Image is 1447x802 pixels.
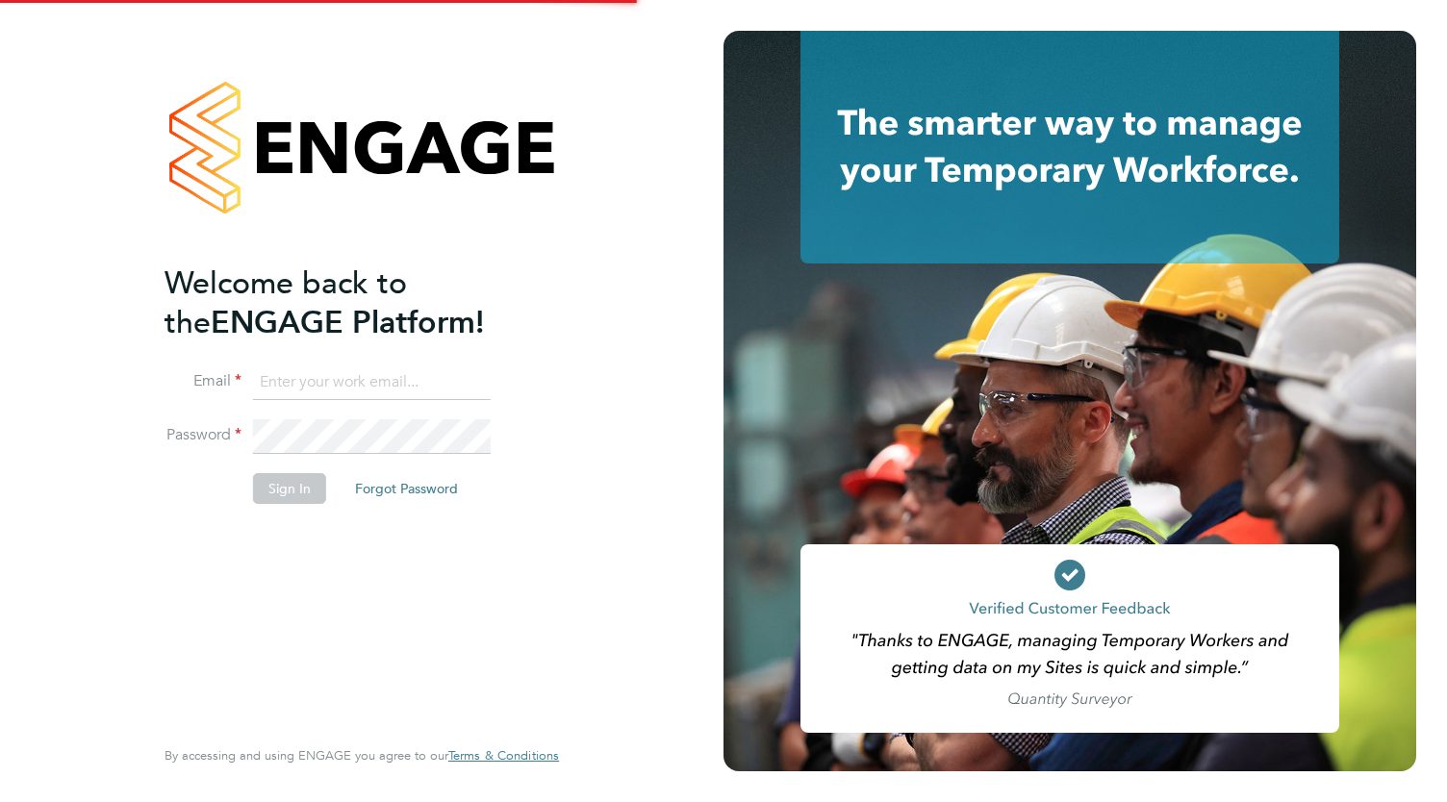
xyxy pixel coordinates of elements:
button: Forgot Password [340,473,473,504]
input: Enter your work email... [253,365,491,400]
span: By accessing and using ENGAGE you agree to our [165,747,559,764]
label: Email [165,371,241,391]
a: Terms & Conditions [448,748,559,764]
button: Sign In [253,473,326,504]
label: Password [165,425,241,445]
h2: ENGAGE Platform! [165,263,540,342]
span: Welcome back to the [165,264,407,341]
span: Terms & Conditions [448,747,559,764]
